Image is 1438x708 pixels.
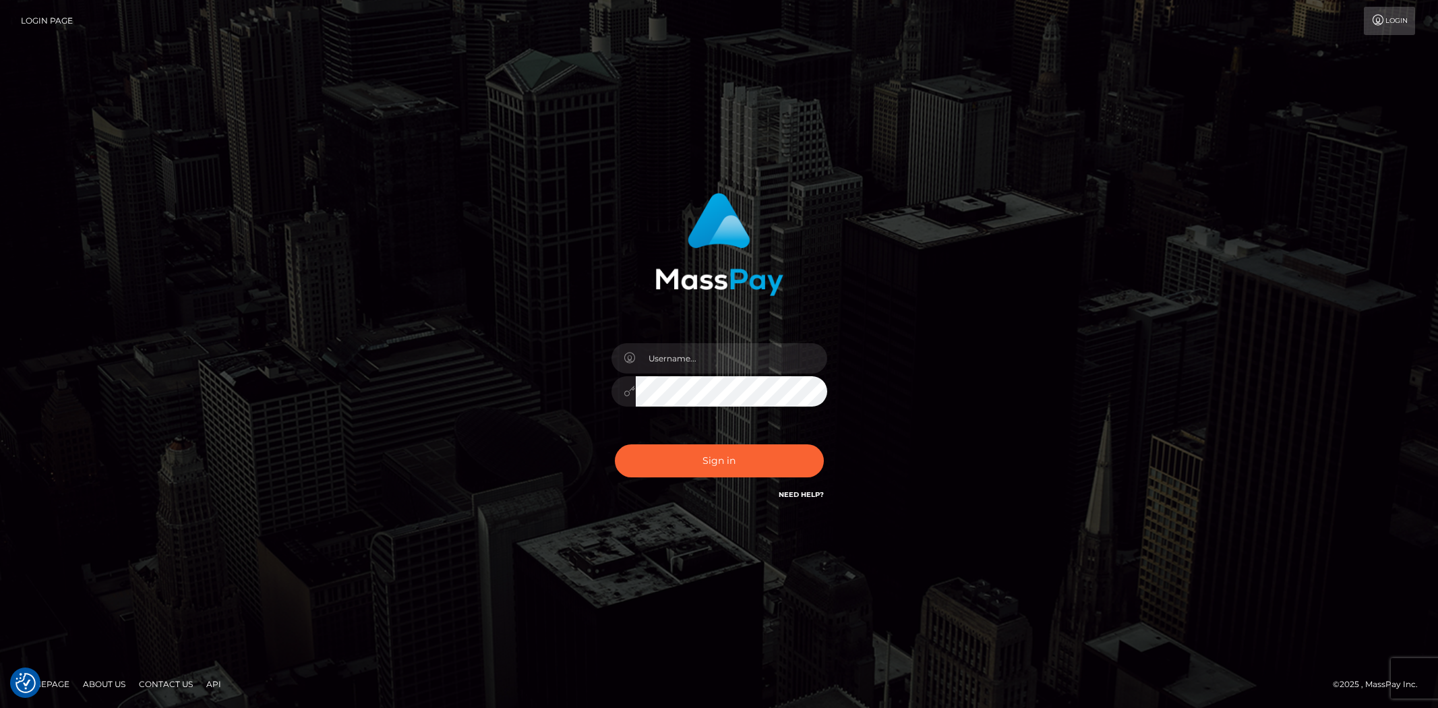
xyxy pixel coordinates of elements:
[1364,7,1415,35] a: Login
[1333,677,1428,692] div: © 2025 , MassPay Inc.
[779,490,824,499] a: Need Help?
[15,674,75,695] a: Homepage
[21,7,73,35] a: Login Page
[133,674,198,695] a: Contact Us
[655,193,783,296] img: MassPay Login
[16,673,36,693] img: Revisit consent button
[615,444,824,477] button: Sign in
[201,674,227,695] a: API
[636,343,827,374] input: Username...
[16,673,36,693] button: Consent Preferences
[78,674,131,695] a: About Us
